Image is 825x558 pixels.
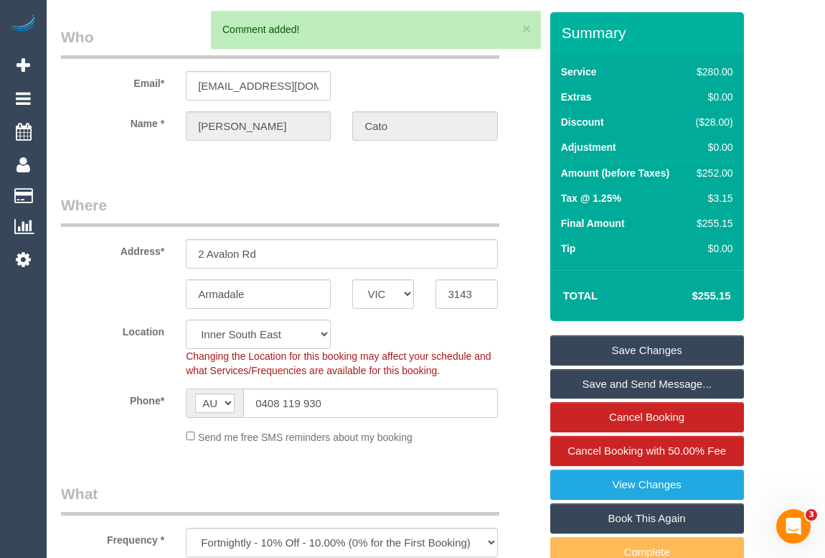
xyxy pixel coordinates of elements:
[690,166,733,180] div: $252.00
[550,436,744,466] a: Cancel Booking with 50.00% Fee
[50,111,175,131] label: Name *
[9,14,37,34] img: Automaid Logo
[690,216,733,231] div: $255.15
[563,289,598,302] strong: Total
[561,90,592,104] label: Extras
[61,195,499,227] legend: Where
[690,241,733,256] div: $0.00
[222,22,529,37] div: Comment added!
[690,65,733,79] div: $280.00
[50,389,175,408] label: Phone*
[50,239,175,259] label: Address*
[186,279,331,309] input: Suburb*
[690,90,733,104] div: $0.00
[550,335,744,366] a: Save Changes
[561,115,604,129] label: Discount
[186,350,491,376] span: Changing the Location for this booking may affect your schedule and what Services/Frequencies are...
[776,509,811,544] iframe: Intercom live chat
[562,24,737,41] h3: Summary
[649,290,730,302] h4: $255.15
[690,140,733,154] div: $0.00
[550,402,744,432] a: Cancel Booking
[352,111,497,141] input: Last Name*
[561,241,576,256] label: Tip
[61,483,499,516] legend: What
[561,65,597,79] label: Service
[561,216,625,231] label: Final Amount
[550,369,744,399] a: Save and Send Message...
[690,191,733,205] div: $3.15
[198,431,412,442] span: Send me free SMS reminders about my booking
[806,509,817,521] span: 3
[50,320,175,339] label: Location
[243,389,497,418] input: Phone*
[186,111,331,141] input: First Name*
[50,528,175,547] label: Frequency *
[561,140,616,154] label: Adjustment
[690,115,733,129] div: ($28.00)
[550,470,744,500] a: View Changes
[561,191,621,205] label: Tax @ 1.25%
[61,27,499,59] legend: Who
[186,71,331,101] input: Email*
[435,279,497,309] input: Post Code*
[567,445,726,457] span: Cancel Booking with 50.00% Fee
[50,71,175,90] label: Email*
[522,21,531,36] button: ×
[561,166,669,180] label: Amount (before Taxes)
[550,503,744,534] a: Book This Again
